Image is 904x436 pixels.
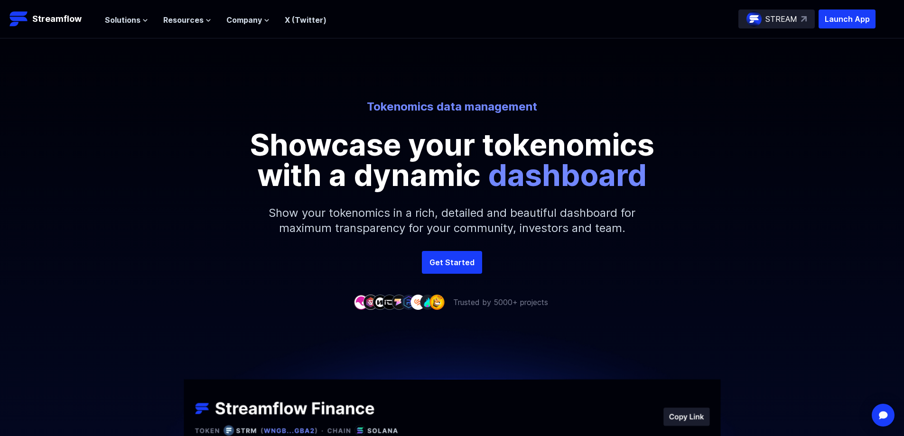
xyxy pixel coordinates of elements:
img: company-9 [429,295,445,309]
span: Resources [163,14,204,26]
p: STREAM [765,13,797,25]
a: Streamflow [9,9,95,28]
img: company-7 [410,295,426,309]
p: Showcase your tokenomics with a dynamic [239,130,666,190]
p: Trusted by 5000+ projects [453,297,548,308]
a: Get Started [422,251,482,274]
span: Solutions [105,14,140,26]
img: company-2 [363,295,378,309]
img: company-3 [373,295,388,309]
span: Company [226,14,262,26]
button: Company [226,14,270,26]
p: Streamflow [32,12,82,26]
p: Show your tokenomics in a rich, detailed and beautiful dashboard for maximum transparency for you... [248,190,656,251]
button: Solutions [105,14,148,26]
img: company-6 [401,295,416,309]
img: streamflow-logo-circle.png [746,11,762,27]
span: dashboard [488,157,647,193]
img: company-5 [391,295,407,309]
a: STREAM [738,9,815,28]
img: company-1 [354,295,369,309]
img: top-right-arrow.svg [801,16,807,22]
a: X (Twitter) [285,15,326,25]
button: Resources [163,14,211,26]
p: Tokenomics data management [189,99,715,114]
img: company-8 [420,295,435,309]
img: Streamflow Logo [9,9,28,28]
img: company-4 [382,295,397,309]
button: Launch App [819,9,876,28]
div: Open Intercom Messenger [872,404,895,427]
